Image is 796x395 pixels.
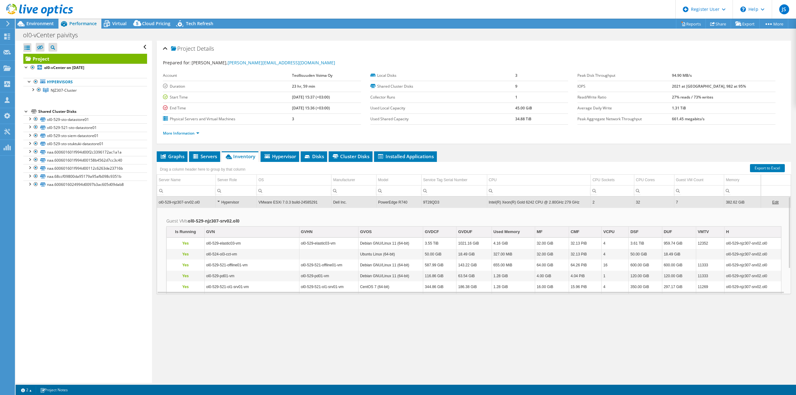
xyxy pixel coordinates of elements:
p: Yes [168,261,203,269]
td: H Column [724,227,781,237]
div: Is Running [175,228,196,236]
td: Column DUF, Value 297.17 GiB [662,282,696,292]
div: Hypervisor [217,199,255,206]
b: [DATE] 15:36 (+03:00) [292,105,330,111]
td: Column CPU Cores, Value 32 [634,197,674,208]
div: GVN [206,228,215,236]
td: Column GVDCF, Value 344.86 GiB [423,282,456,292]
b: 1 [515,94,517,100]
td: Column Used Memory, Value 4.16 GiB [492,238,535,249]
td: Column GVHN, Value ol0-529-521-offline01-vm [299,260,358,271]
td: Column VMTV, Value 11333 [696,260,724,271]
b: 2021 at [GEOGRAPHIC_DATA], 982 at 95% [672,84,746,89]
td: GVOS Column [358,227,423,237]
td: Column CMF, Value 32.13 PiB [569,249,602,260]
td: Column GVOS, Value CentOS 7 (64-bit) [358,282,423,292]
a: ol0-529-sto-datastore01 [23,115,147,123]
b: Teollisuuden Voima Oy [292,73,332,78]
td: Column Service Tag Serial Number, Value 9T28QD3 [421,197,487,208]
td: Column MF, Value 64.00 GiB [535,260,569,271]
a: ol0-529-sto-siem-datastore01 [23,132,147,140]
a: Export to Excel [750,164,785,172]
div: H [726,228,729,236]
a: ol0-529-521-sto-datastore01 [23,123,147,131]
td: Column CPU Sockets, Filter cell [591,185,634,196]
label: Peak Aggregate Network Throughput [577,116,672,122]
td: Column Guest VM Count, Filter cell [674,185,724,196]
p: Yes [168,250,203,258]
td: Column Is Running, Value Yes [167,238,204,249]
b: ol0-529-njz307-srv02.ol0 [188,218,239,224]
td: Column VMTV, Value 12352 [696,238,724,249]
div: VMTV [698,228,709,236]
td: GVHN Column [299,227,358,237]
div: OS [258,176,264,184]
a: naa.6006016024994d0097b3ac605d09dab8 [23,181,147,189]
p: Yes [168,240,203,247]
td: Column Used Memory, Value 1.28 GiB [492,271,535,282]
td: GVDUF Column [456,227,492,237]
span: Details [197,45,214,52]
td: Column VMTV, Value 11333 [696,271,724,282]
div: Service Tag Serial Number [423,176,468,184]
div: Data grid [166,226,781,315]
td: Column GVHN, Value [299,249,358,260]
td: Server Role Column [215,175,257,186]
b: 3 [292,116,294,122]
td: Column Server Name, Value ol0-529-njz307-srv02.ol0 [157,197,215,208]
td: Column H, Value ol0-529-njz307-srv02.ol0 [724,238,781,249]
svg: \n [740,7,746,12]
b: 27% reads / 73% writes [672,94,713,100]
td: Column Used Memory, Value 655.00 MiB [492,260,535,271]
span: Graphs [160,153,184,159]
td: Column DSF, Value 350.00 GiB [629,282,662,292]
span: Servers [192,153,217,159]
a: ol0-529-sto-stuktuki-datastore01 [23,140,147,148]
div: Server Role [217,176,237,184]
label: Used Local Capacity [370,105,515,111]
td: Column GVDUF, Value 63.54 GiB [456,271,492,282]
td: Column GVN, Value ol0-529-elastic03-vm [204,238,299,249]
td: Column Server Role, Filter cell [215,185,257,196]
td: Column GVN, Value ol0-524-ol3-cct-vm [204,249,299,260]
span: Environment [26,21,54,26]
td: Column GVN, Value ol0-529-521-ol1-srv01-vm [204,282,299,292]
td: Column CMF, Value 32.13 PiB [569,238,602,249]
div: Data grid [157,162,791,294]
td: Column Memory, Filter cell [724,185,761,196]
td: Column MF, Value 4.00 GiB [535,271,569,282]
td: Column DUF, Value 120.00 GiB [662,271,696,282]
label: Used Shared Capacity [370,116,515,122]
td: Column CMF, Value 4.04 PiB [569,271,602,282]
a: Edit [772,200,779,204]
td: Column DUF, Value 600.00 GiB [662,260,696,271]
td: Column GVOS, Value Debian GNU/Linux 11 (64-bit) [358,260,423,271]
td: Column VCPU, Value 1 [602,271,629,282]
td: Column Used Memory, Value 1.28 GiB [492,282,535,292]
td: Column Server Role, Value Hypervisor [215,197,257,208]
div: GVDCF [425,228,439,236]
td: Column VCPU, Value 16 [602,260,629,271]
td: Manufacturer Column [331,175,377,186]
td: Column Manufacturer, Filter cell [331,185,377,196]
td: Column GVN, Value ol0-529-pd01-vm [204,271,299,282]
div: Model [378,176,388,184]
td: Column DSF, Value 3.61 TiB [629,238,662,249]
label: Read/Write Ratio [577,94,672,100]
td: Column H, Value ol0-529-njz307-srv02.ol0 [724,260,781,271]
label: Account [163,72,292,79]
td: Memory Column [724,175,761,186]
td: Column DUF, Value 959.74 GiB [662,238,696,249]
div: MF [537,228,543,236]
td: Column CMF, Value 64.26 PiB [569,260,602,271]
b: 94.90 MB/s [672,73,692,78]
td: CMF Column [569,227,602,237]
label: Physical Servers and Virtual Machines [163,116,292,122]
span: Cloud Pricing [142,21,170,26]
td: CPU Cores Column [634,175,674,186]
b: 1.31 TiB [672,105,686,111]
td: Column CPU, Filter cell [487,185,591,196]
td: Column Model, Filter cell [377,185,422,196]
td: Column Manufacturer, Value Dell Inc. [331,197,377,208]
td: Column Is Running, Value Yes [167,271,204,282]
